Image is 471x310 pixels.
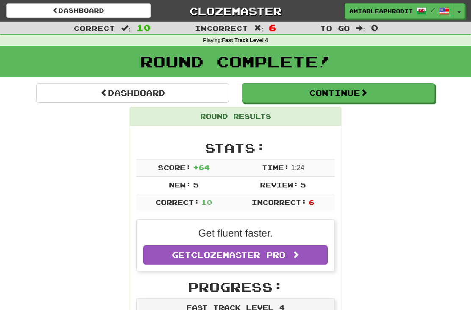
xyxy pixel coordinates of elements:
a: Clozemaster [163,3,308,18]
button: Continue [242,83,435,103]
span: : [254,25,263,32]
span: 10 [201,198,212,206]
span: 5 [300,181,306,189]
span: : [121,25,130,32]
span: : [356,25,365,32]
a: GetClozemaster Pro [143,245,328,265]
h1: Round Complete! [3,53,468,70]
strong: Fast Track Level 4 [222,37,268,43]
p: Get fluent faster. [143,226,328,240]
div: Round Results [130,107,341,126]
span: Correct: [155,198,199,206]
span: 0 [371,22,378,33]
h2: Stats: [136,141,335,155]
span: 6 [309,198,314,206]
span: New: [169,181,191,189]
a: Dashboard [36,83,229,103]
span: Correct [74,24,115,32]
span: Clozemaster Pro [191,250,285,260]
span: Incorrect [195,24,248,32]
span: Incorrect: [252,198,307,206]
span: + 64 [193,163,210,171]
span: 1 : 24 [291,164,304,171]
span: Score: [158,163,191,171]
span: To go [320,24,350,32]
span: Review: [260,181,299,189]
span: 6 [269,22,276,33]
a: amiableaphrodite / [345,3,454,19]
span: amiableaphrodite [349,7,412,15]
span: / [431,7,435,13]
span: 10 [136,22,151,33]
span: 5 [193,181,199,189]
span: Time: [262,163,289,171]
a: Dashboard [6,3,151,18]
h2: Progress: [136,280,335,294]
